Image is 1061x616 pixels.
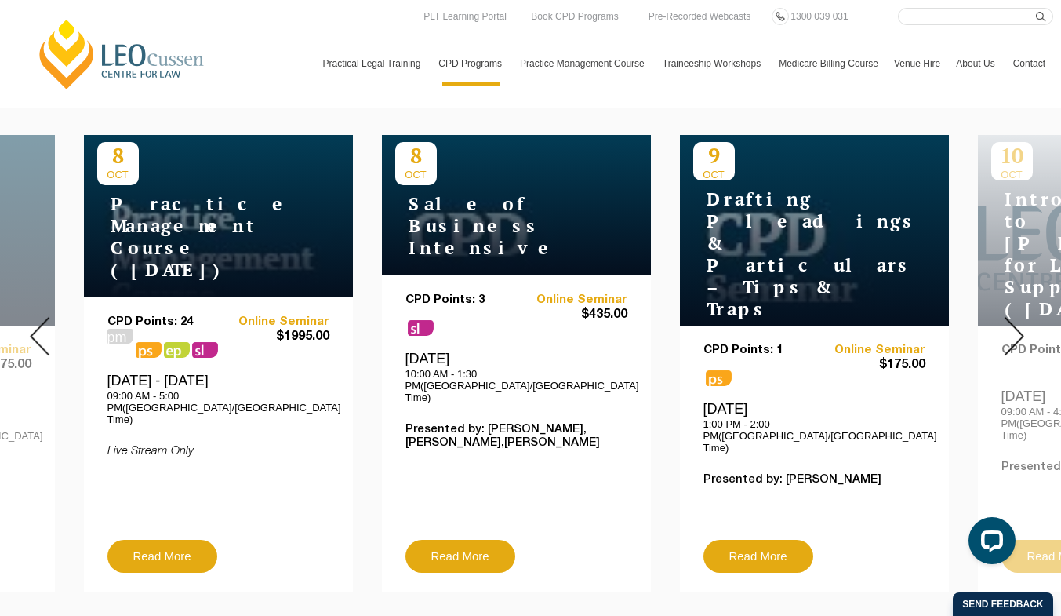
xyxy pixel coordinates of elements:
[516,293,627,307] a: Online Seminar
[431,41,512,86] a: CPD Programs
[693,188,889,320] h4: Drafting Pleadings & Particulars – Tips & Traps
[1005,317,1024,355] img: Next
[703,418,925,454] p: 1:00 PM - 2:00 PM([GEOGRAPHIC_DATA]/[GEOGRAPHIC_DATA] Time)
[420,8,511,25] a: PLT Learning Portal
[30,317,49,355] img: Prev
[405,293,517,307] p: CPD Points: 3
[405,368,627,403] p: 10:00 AM - 1:30 PM([GEOGRAPHIC_DATA]/[GEOGRAPHIC_DATA] Time)
[97,169,139,180] span: OCT
[645,8,755,25] a: Pre-Recorded Webcasts
[703,344,815,357] p: CPD Points: 1
[97,142,139,169] p: 8
[516,307,627,323] span: $435.00
[512,41,655,86] a: Practice Management Course
[706,370,732,386] span: ps
[107,329,133,344] span: pm
[527,8,622,25] a: Book CPD Programs
[703,540,813,573] a: Read More
[703,473,925,487] p: Presented by: [PERSON_NAME]
[703,400,925,454] div: [DATE]
[814,357,925,374] span: $175.00
[405,540,515,573] a: Read More
[693,142,735,169] p: 9
[395,169,437,180] span: OCT
[164,342,190,358] span: ps
[107,315,219,329] p: CPD Points: 24
[107,445,329,458] p: Live Stream Only
[107,540,217,573] a: Read More
[693,169,735,180] span: OCT
[787,8,852,25] a: 1300 039 031
[107,372,329,425] div: [DATE] - [DATE]
[395,193,591,259] h4: Sale of Business Intensive
[405,350,627,403] div: [DATE]
[1005,41,1053,86] a: Contact
[655,41,771,86] a: Traineeship Workshops
[771,41,886,86] a: Medicare Billing Course
[814,344,925,357] a: Online Seminar
[395,142,437,169] p: 8
[886,41,948,86] a: Venue Hire
[405,423,627,450] p: Presented by: [PERSON_NAME],[PERSON_NAME],[PERSON_NAME]
[315,41,431,86] a: Practical Legal Training
[136,342,162,358] span: ps
[956,511,1022,577] iframe: LiveChat chat widget
[97,193,293,281] h4: Practice Management Course ([DATE])
[192,342,218,358] span: sl
[948,41,1005,86] a: About Us
[790,11,848,22] span: 1300 039 031
[218,315,329,329] a: Online Seminar
[218,329,329,345] span: $1995.00
[35,17,209,91] a: [PERSON_NAME] Centre for Law
[408,320,434,336] span: sl
[107,390,329,425] p: 09:00 AM - 5:00 PM([GEOGRAPHIC_DATA]/[GEOGRAPHIC_DATA] Time)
